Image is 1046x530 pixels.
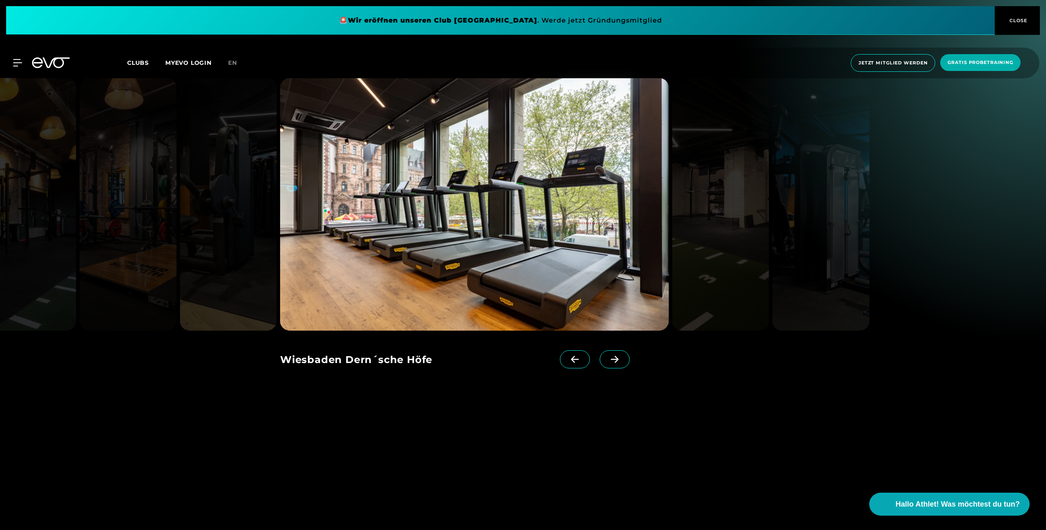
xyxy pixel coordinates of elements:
a: Gratis Probetraining [938,54,1023,72]
a: en [228,58,247,68]
a: Clubs [127,59,165,66]
button: Hallo Athlet! Was möchtest du tun? [869,493,1030,516]
img: evofitness [772,78,870,331]
a: MYEVO LOGIN [165,59,212,66]
span: Jetzt Mitglied werden [859,59,927,66]
img: evofitness [180,78,277,331]
span: CLOSE [1007,17,1028,24]
img: evofitness [79,78,176,331]
span: Clubs [127,59,149,66]
img: evofitness [280,78,669,331]
img: evofitness [672,78,769,331]
span: Gratis Probetraining [948,59,1013,66]
span: en [228,59,237,66]
button: CLOSE [995,6,1040,35]
span: Hallo Athlet! Was möchtest du tun? [895,499,1020,510]
a: Jetzt Mitglied werden [848,54,938,72]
